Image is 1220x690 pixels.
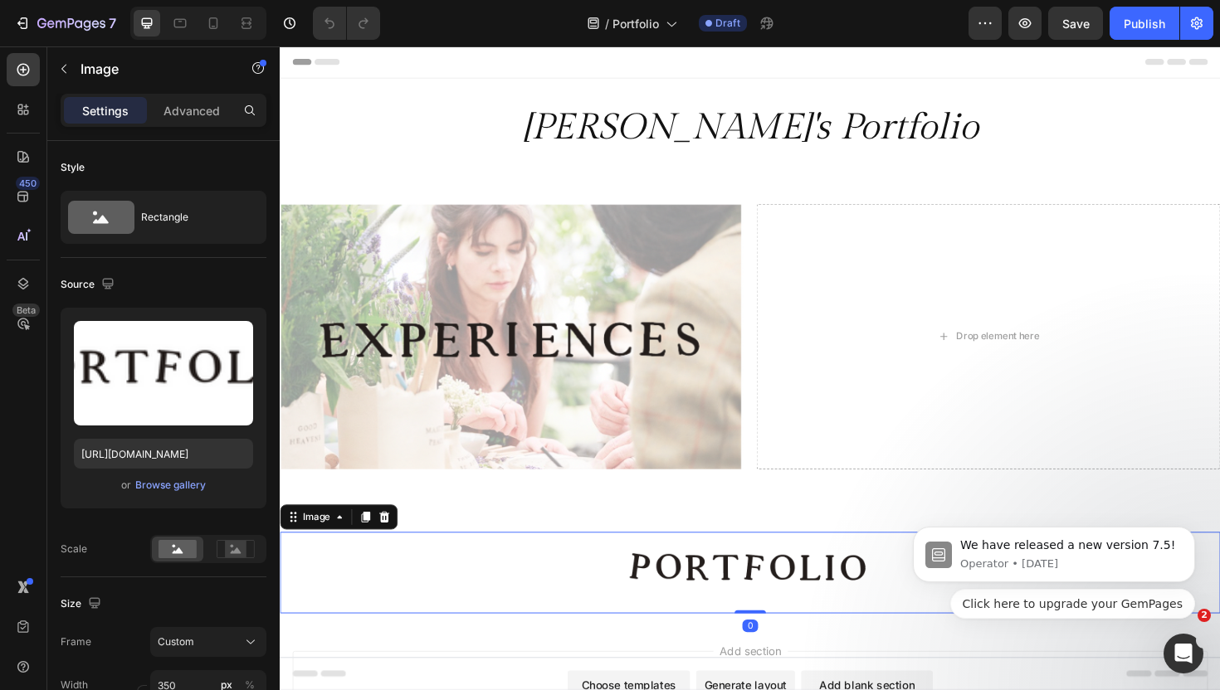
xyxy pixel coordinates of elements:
div: Scale [61,542,87,556]
span: Portfolio [612,15,659,32]
p: 7 [109,13,116,33]
label: Frame [61,634,91,649]
iframe: Intercom live chat [1164,634,1203,673]
img: preview-image [74,321,253,425]
div: Style [61,160,85,175]
div: Size [61,593,105,615]
button: Browse gallery [134,477,207,493]
button: Save [1048,7,1103,40]
img: gempages_577555592332182243-6ad223fb-2488-4abd-8f20-8907fed2ad6f.png [353,514,643,600]
div: Publish [1124,15,1165,32]
span: Custom [158,634,194,649]
div: Drop element here [716,300,804,313]
p: Settings [82,102,129,119]
input: https://example.com/image.jpg [74,439,253,469]
p: Advanced [163,102,220,119]
iframe: Design area [280,46,1220,690]
div: Beta [12,304,40,317]
span: / [605,15,609,32]
iframe: Intercom notifications message [888,472,1220,645]
p: Image [81,59,222,79]
div: Undo/Redo [313,7,380,40]
div: 450 [16,177,40,190]
button: Publish [1110,7,1179,40]
div: 0 [490,607,506,620]
div: Browse gallery [135,478,206,493]
span: or [121,475,131,495]
div: Source [61,274,118,296]
div: Image [21,491,56,506]
span: 2 [1198,609,1211,622]
button: 7 [7,7,124,40]
button: Custom [150,627,266,657]
span: Draft [715,16,740,31]
span: Save [1062,17,1090,31]
div: Rectangle [141,198,242,236]
span: Add section [459,631,538,649]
